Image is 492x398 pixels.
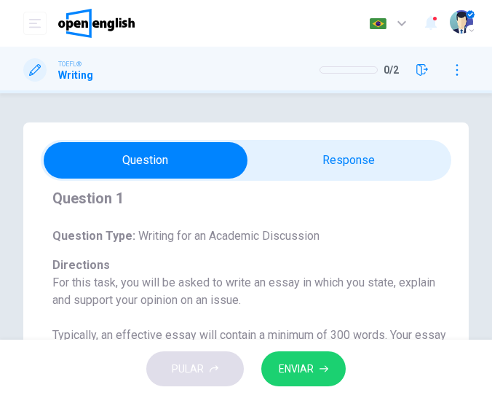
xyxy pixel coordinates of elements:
button: open mobile menu [23,12,47,35]
h1: Writing [58,69,93,81]
span: 0 / 2 [384,64,399,76]
h6: Question Type : [52,227,451,245]
span: ENVIAR [279,360,314,378]
h4: Question 1 [52,187,451,210]
img: OpenEnglish logo [58,9,135,38]
img: Profile picture [450,10,473,34]
button: ENVIAR [261,351,346,387]
span: TOEFL® [58,59,82,69]
img: pt [369,18,387,29]
span: Writing for an Academic Discussion [135,229,320,243]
